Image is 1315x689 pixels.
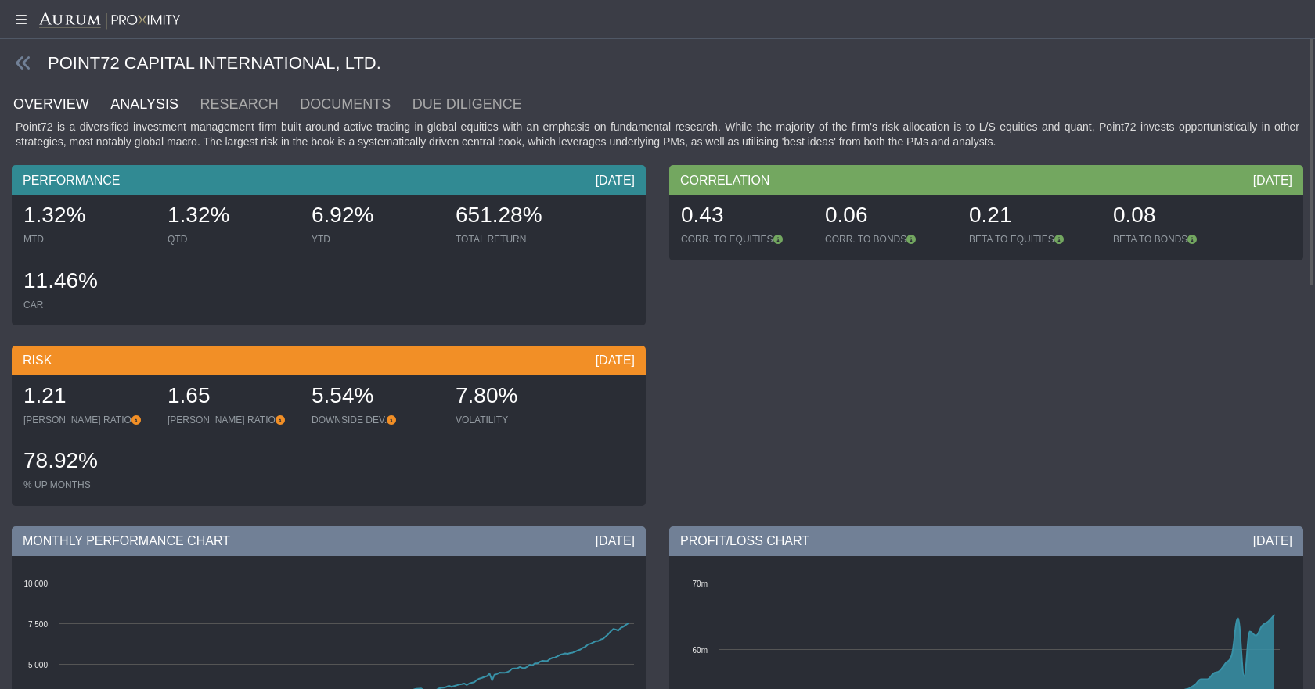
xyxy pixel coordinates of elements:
div: MONTHLY PERFORMANCE CHART [12,526,646,556]
div: % UP MONTHS [23,479,152,491]
div: TOTAL RETURN [456,233,584,246]
text: 70m [693,580,708,588]
a: RESEARCH [199,88,299,120]
div: 1.65 [168,381,296,414]
div: BETA TO EQUITIES [969,233,1097,246]
div: YTD [312,233,440,246]
div: POINT72 CAPITAL INTERNATIONAL, LTD. [3,39,1315,88]
div: RISK [12,346,646,375]
div: [DATE] [1253,172,1292,189]
div: 6.92% [312,200,440,233]
text: 10 000 [23,580,48,588]
div: 7.80% [456,381,584,414]
div: QTD [168,233,296,246]
div: CAR [23,299,152,311]
div: 1.21 [23,381,152,414]
div: 0.08 [1113,200,1241,233]
div: CORR. TO BONDS [825,233,953,246]
div: 651.28% [456,200,584,233]
div: [DATE] [596,352,635,369]
div: VOLATILITY [456,414,584,426]
div: 5.54% [312,381,440,414]
div: [DATE] [596,533,635,550]
span: 1.32% [168,203,229,227]
span: 1.32% [23,203,85,227]
div: 78.92% [23,446,152,479]
div: MTD [23,233,152,246]
a: DOCUMENTS [298,88,411,120]
div: [PERSON_NAME] RATIO [168,414,296,426]
div: CORRELATION [669,165,1303,195]
div: DOWNSIDE DEV. [312,414,440,426]
img: Aurum-Proximity%20white.svg [39,12,180,31]
text: 5 000 [28,661,48,669]
div: [DATE] [1253,533,1292,550]
a: OVERVIEW [12,88,109,120]
text: 60m [693,646,708,655]
div: 0.06 [825,200,953,233]
div: PERFORMANCE [12,165,646,195]
div: [DATE] [596,172,635,189]
div: CORR. TO EQUITIES [681,233,809,246]
a: ANALYSIS [109,88,198,120]
div: Point72 is a diversified investment management firm built around active trading in global equitie... [12,120,1303,149]
span: 0.43 [681,203,724,227]
div: BETA TO BONDS [1113,233,1241,246]
div: 11.46% [23,266,152,299]
div: 0.21 [969,200,1097,233]
text: 7 500 [28,620,48,629]
div: [PERSON_NAME] RATIO [23,414,152,426]
a: DUE DILIGENCE [411,88,542,120]
div: PROFIT/LOSS CHART [669,526,1303,556]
